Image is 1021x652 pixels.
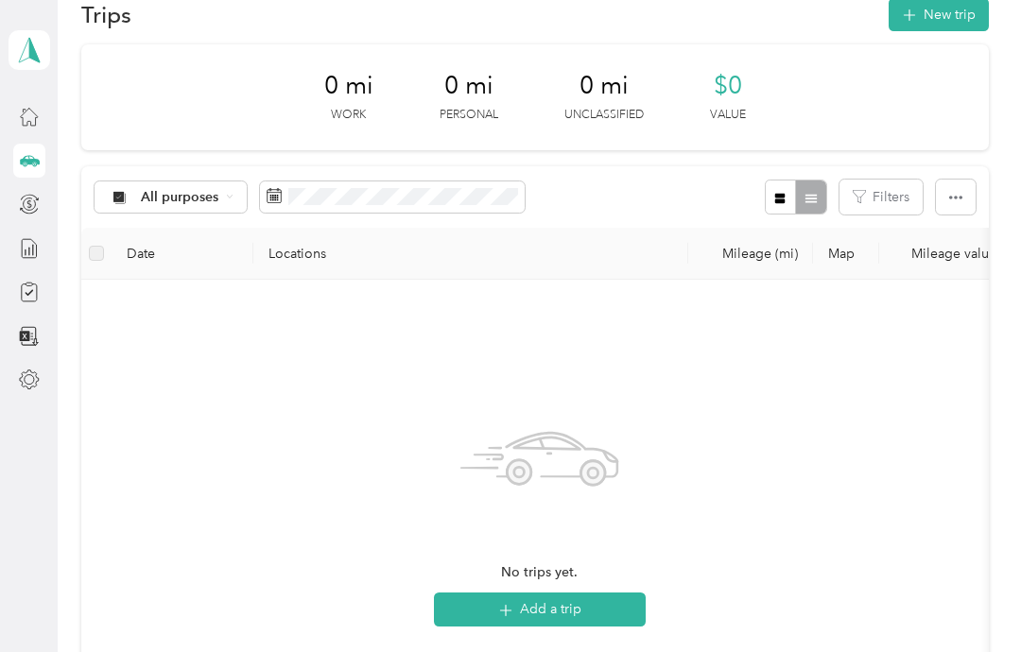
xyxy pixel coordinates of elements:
th: Map [813,228,879,280]
th: Date [112,228,253,280]
span: 0 mi [444,71,493,101]
p: Personal [440,107,498,124]
span: $0 [714,71,742,101]
button: Filters [839,180,923,214]
p: Work [331,107,366,124]
th: Mileage value [879,228,1012,280]
span: All purposes [141,191,219,204]
span: No trips yet. [501,562,578,583]
button: Add a trip [434,592,646,626]
span: 0 mi [324,71,373,101]
iframe: Everlance-gr Chat Button Frame [915,546,1021,652]
th: Locations [253,228,688,280]
p: Value [710,107,746,124]
p: Unclassified [564,107,644,124]
h1: Trips [81,5,131,25]
span: 0 mi [580,71,629,101]
th: Mileage (mi) [688,228,813,280]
